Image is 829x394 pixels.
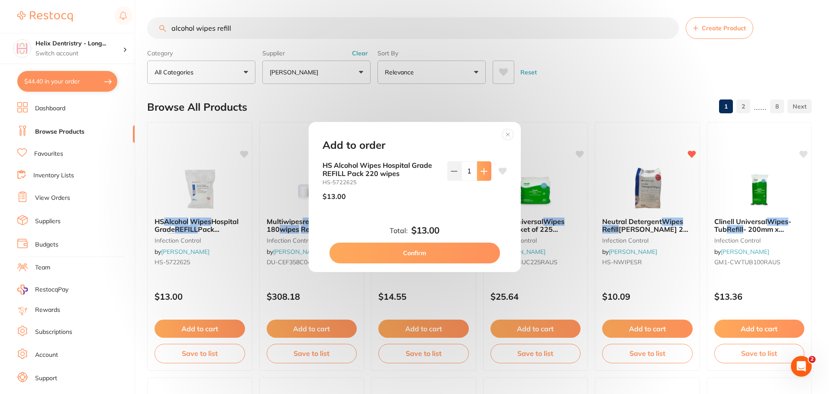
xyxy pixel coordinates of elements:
[323,179,440,186] small: HS-5722625
[329,243,500,263] button: Confirm
[323,139,385,151] h2: Add to order
[323,161,440,177] b: HS Alcohol Wipes Hospital Grade REFILL Pack 220 wipes
[809,356,816,363] span: 2
[411,225,439,236] b: $13.00
[390,227,408,234] label: Total:
[323,192,346,200] p: $13.00
[791,356,812,377] iframe: Intercom live chat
